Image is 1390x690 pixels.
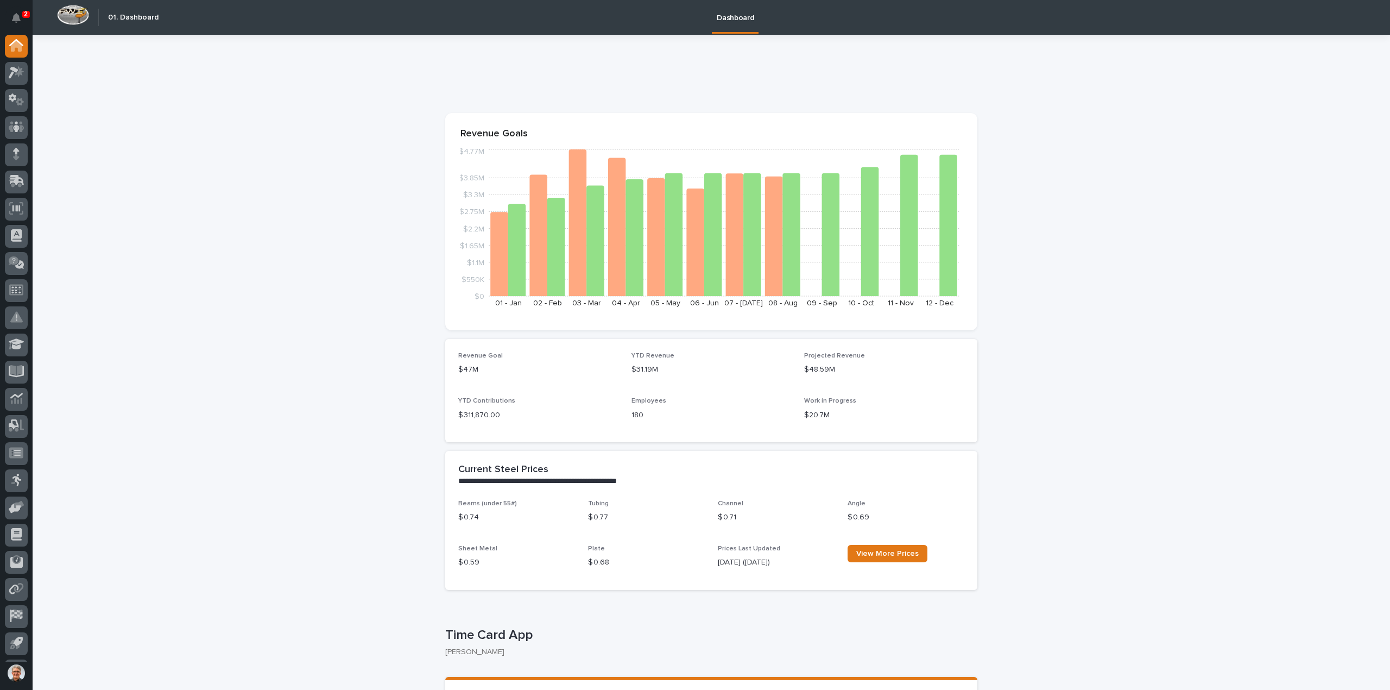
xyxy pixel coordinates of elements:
img: Workspace Logo [57,5,89,25]
text: 11 - Nov [888,299,914,307]
tspan: $550K [462,275,484,283]
tspan: $4.77M [459,148,484,155]
text: 03 - Mar [572,299,601,307]
span: Prices Last Updated [718,545,780,552]
button: users-avatar [5,662,28,685]
p: Time Card App [445,628,973,643]
p: [PERSON_NAME] [445,648,969,657]
p: Revenue Goals [460,128,962,140]
p: $ 0.69 [848,512,964,523]
text: 04 - Apr [612,299,640,307]
p: $ 0.59 [458,557,575,568]
p: $ 311,870.00 [458,410,618,421]
span: Work in Progress [804,398,856,404]
p: $20.7M [804,410,964,421]
div: Notifications2 [14,13,28,30]
span: Beams (under 55#) [458,500,517,507]
p: 180 [631,410,792,421]
text: 09 - Sep [807,299,837,307]
span: Revenue Goal [458,353,503,359]
span: Tubing [588,500,609,507]
button: Notifications [5,7,28,29]
span: Angle [848,500,865,507]
span: Plate [588,545,605,552]
span: Projected Revenue [804,353,865,359]
tspan: $3.85M [459,174,484,182]
tspan: $1.65M [460,242,484,249]
text: 10 - Oct [848,299,874,307]
text: 05 - May [650,299,680,307]
span: Sheet Metal [458,545,497,552]
span: View More Prices [856,550,919,557]
a: View More Prices [848,545,927,562]
text: 08 - Aug [768,299,798,307]
span: YTD Revenue [631,353,674,359]
span: Employees [631,398,666,404]
span: Channel [718,500,743,507]
text: 06 - Jun [690,299,719,307]
tspan: $1.1M [467,259,484,266]
span: YTD Contributions [458,398,515,404]
h2: 01. Dashboard [108,13,159,22]
p: $48.59M [804,364,964,375]
p: [DATE] ([DATE]) [718,557,835,568]
tspan: $3.3M [463,191,484,199]
tspan: $0 [475,293,484,300]
p: $47M [458,364,618,375]
p: 2 [24,10,28,18]
p: $ 0.74 [458,512,575,523]
text: 02 - Feb [533,299,562,307]
p: $31.19M [631,364,792,375]
text: 07 - [DATE] [724,299,763,307]
p: $ 0.71 [718,512,835,523]
p: $ 0.77 [588,512,705,523]
text: 12 - Dec [926,299,953,307]
tspan: $2.2M [463,225,484,233]
h2: Current Steel Prices [458,464,548,476]
text: 01 - Jan [495,299,522,307]
p: $ 0.68 [588,557,705,568]
tspan: $2.75M [459,208,484,216]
